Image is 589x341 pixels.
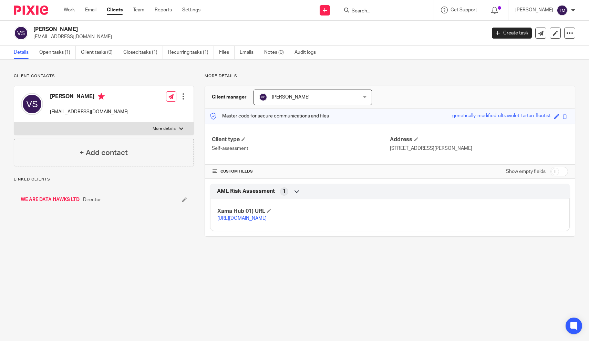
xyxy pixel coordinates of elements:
p: Linked clients [14,177,194,182]
p: More details [205,73,575,79]
a: Files [219,46,235,59]
a: Open tasks (1) [39,46,76,59]
a: Settings [182,7,200,13]
span: Director [83,196,101,203]
p: [EMAIL_ADDRESS][DOMAIN_NAME] [33,33,482,40]
a: Closed tasks (1) [123,46,163,59]
img: svg%3E [14,26,28,40]
p: [STREET_ADDRESS][PERSON_NAME] [390,145,568,152]
p: [EMAIL_ADDRESS][DOMAIN_NAME] [50,108,128,115]
img: svg%3E [557,5,568,16]
a: Team [133,7,144,13]
a: Reports [155,7,172,13]
a: Work [64,7,75,13]
i: Primary [98,93,105,100]
img: Pixie [14,6,48,15]
input: Search [351,8,413,14]
a: WE ARE DATA HAWKS LTD [21,196,80,203]
a: Notes (0) [264,46,289,59]
img: svg%3E [21,93,43,115]
h4: Client type [212,136,390,143]
p: Master code for secure communications and files [210,113,329,120]
span: [PERSON_NAME] [272,95,310,100]
h2: [PERSON_NAME] [33,26,392,33]
p: More details [153,126,176,132]
img: svg%3E [259,93,267,101]
a: Audit logs [294,46,321,59]
span: AML Risk Assessment [217,188,275,195]
a: Emails [240,46,259,59]
label: Show empty fields [506,168,546,175]
h3: Client manager [212,94,247,101]
a: Recurring tasks (1) [168,46,214,59]
span: 1 [283,188,286,195]
a: Create task [492,28,532,39]
h4: [PERSON_NAME] [50,93,128,102]
h4: + Add contact [80,147,128,158]
div: genetically-modified-ultraviolet-tartan-floutist [452,112,551,120]
a: Clients [107,7,123,13]
h4: Xama Hub 01) URL [217,208,390,215]
h4: Address [390,136,568,143]
p: [PERSON_NAME] [515,7,553,13]
a: Client tasks (0) [81,46,118,59]
p: Client contacts [14,73,194,79]
p: Self-assessment [212,145,390,152]
h4: CUSTOM FIELDS [212,169,390,174]
a: Details [14,46,34,59]
span: Get Support [451,8,477,12]
a: Email [85,7,96,13]
a: [URL][DOMAIN_NAME] [217,216,267,221]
